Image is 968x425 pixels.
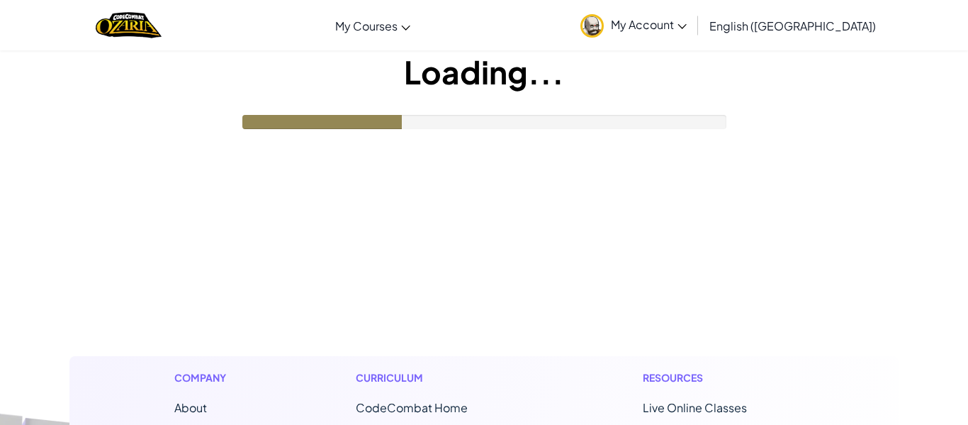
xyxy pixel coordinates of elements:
[335,18,398,33] span: My Courses
[709,18,876,33] span: English ([GEOGRAPHIC_DATA])
[611,17,687,32] span: My Account
[702,6,883,45] a: English ([GEOGRAPHIC_DATA])
[356,370,527,385] h1: Curriculum
[96,11,162,40] a: Ozaria by CodeCombat logo
[174,400,207,415] a: About
[643,400,747,415] a: Live Online Classes
[96,11,162,40] img: Home
[573,3,694,48] a: My Account
[356,400,468,415] span: CodeCombat Home
[580,14,604,38] img: avatar
[643,370,794,385] h1: Resources
[328,6,417,45] a: My Courses
[174,370,240,385] h1: Company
